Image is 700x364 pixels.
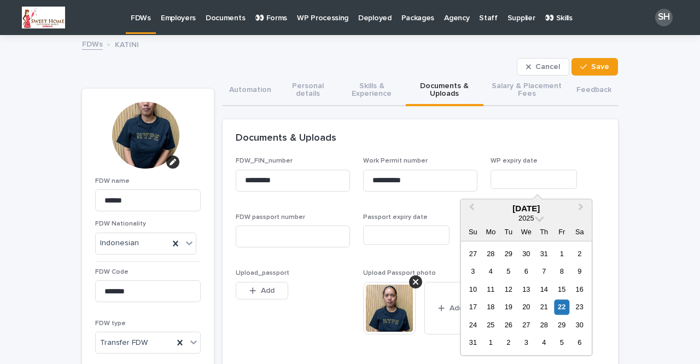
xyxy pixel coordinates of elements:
button: Documents & Uploads [406,76,483,106]
p: KATINI [115,38,139,50]
div: Choose Sunday, August 17th, 2025 [465,300,480,315]
div: Choose Saturday, August 2nd, 2025 [572,246,587,261]
span: Upload_passport [236,270,289,276]
div: Choose Saturday, August 16th, 2025 [572,282,587,297]
div: Choose Thursday, July 31st, 2025 [536,246,551,261]
div: Tu [501,224,516,239]
span: FDW_FIN_number [236,158,293,164]
span: Upload Passport photo [363,270,436,276]
div: Choose Thursday, August 7th, 2025 [536,264,551,279]
div: Choose Monday, August 25th, 2025 [483,317,498,332]
div: Choose Friday, August 8th, 2025 [555,264,569,279]
div: Choose Wednesday, September 3rd, 2025 [519,336,534,350]
div: Choose Wednesday, July 30th, 2025 [519,246,534,261]
button: Feedback [570,76,618,106]
div: Choose Monday, August 11th, 2025 [483,282,498,297]
div: Choose Thursday, August 21st, 2025 [536,300,551,315]
div: Choose Friday, August 1st, 2025 [555,246,569,261]
span: Work Permit number [363,158,428,164]
span: Save [591,63,609,71]
div: Choose Sunday, August 24th, 2025 [465,317,480,332]
div: Choose Tuesday, August 26th, 2025 [501,317,516,332]
span: FDW Nationality [95,221,146,227]
div: Choose Sunday, August 10th, 2025 [465,282,480,297]
div: [DATE] [460,204,592,213]
span: FDW type [95,320,126,327]
div: Choose Tuesday, August 19th, 2025 [501,300,516,315]
div: Choose Monday, August 18th, 2025 [483,300,498,315]
button: Add [424,282,477,334]
div: Su [465,224,480,239]
div: Choose Tuesday, August 12th, 2025 [501,282,516,297]
div: Choose Friday, September 5th, 2025 [555,336,569,350]
div: Choose Monday, September 1st, 2025 [483,336,498,350]
div: Choose Saturday, August 30th, 2025 [572,317,587,332]
span: FDW name [95,178,130,184]
span: FDW passport number [236,214,305,221]
span: Passport expiry date [363,214,428,221]
span: Cancel [535,63,560,71]
div: Choose Monday, August 4th, 2025 [483,264,498,279]
div: Choose Thursday, August 14th, 2025 [536,282,551,297]
div: Choose Tuesday, September 2nd, 2025 [501,336,516,350]
a: FDWs [82,37,103,50]
span: WP expiry date [491,158,538,164]
div: month 2025-08 [464,245,588,352]
button: Save [571,58,618,76]
button: Personal details [278,76,338,106]
button: Next Month [573,200,591,218]
div: Choose Sunday, July 27th, 2025 [465,246,480,261]
button: Automation [223,76,278,106]
div: Choose Thursday, September 4th, 2025 [536,336,551,350]
h2: Documents & Uploads [236,132,336,145]
span: 2025 [518,214,534,222]
button: Salary & Placement Fees [483,76,570,106]
div: SH [655,9,673,26]
button: Add [236,282,288,299]
div: We [519,224,534,239]
div: Choose Saturday, August 9th, 2025 [572,264,587,279]
span: Transfer FDW [100,337,148,349]
div: Choose Monday, July 28th, 2025 [483,246,498,261]
span: FDW Code [95,269,129,275]
div: Choose Saturday, August 23rd, 2025 [572,300,587,315]
div: Choose Tuesday, August 5th, 2025 [501,264,516,279]
div: Choose Wednesday, August 27th, 2025 [519,317,534,332]
span: Add [450,304,463,312]
button: Cancel [517,58,569,76]
span: Indonesian [100,239,139,248]
div: Fr [555,224,569,239]
div: Choose Friday, August 29th, 2025 [555,317,569,332]
div: Choose Friday, August 22nd, 2025 [555,300,569,315]
div: Choose Wednesday, August 20th, 2025 [519,300,534,315]
div: Choose Sunday, August 3rd, 2025 [465,264,480,279]
div: Th [536,224,551,239]
div: Choose Thursday, August 28th, 2025 [536,317,551,332]
div: Choose Saturday, September 6th, 2025 [572,336,587,350]
button: Skills & Experience [338,76,406,106]
div: Choose Friday, August 15th, 2025 [555,282,569,297]
div: Mo [483,224,498,239]
img: 6w1mGMBWSGQU_82OnFkQ3RZvLUncBQy7_r_w-56uhSM [22,7,65,28]
div: Choose Wednesday, August 13th, 2025 [519,282,534,297]
div: Choose Sunday, August 31st, 2025 [465,336,480,350]
span: Add [261,287,275,294]
button: Previous Month [462,200,479,218]
div: Choose Tuesday, July 29th, 2025 [501,246,516,261]
div: Choose Wednesday, August 6th, 2025 [519,264,534,279]
div: Sa [572,224,587,239]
